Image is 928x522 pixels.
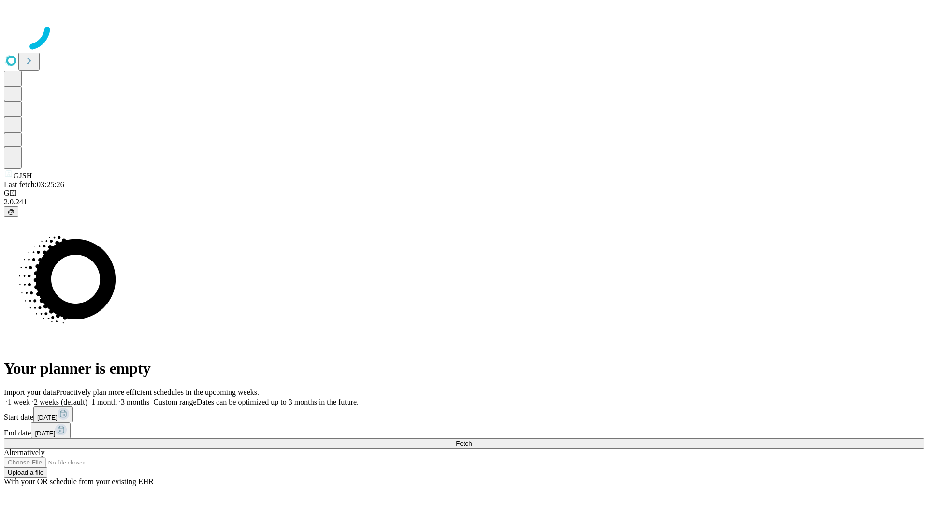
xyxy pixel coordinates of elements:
[14,172,32,180] span: GJSH
[33,406,73,422] button: [DATE]
[31,422,71,438] button: [DATE]
[4,406,924,422] div: Start date
[153,398,196,406] span: Custom range
[35,430,55,437] span: [DATE]
[8,208,14,215] span: @
[4,467,47,478] button: Upload a file
[56,388,259,396] span: Proactively plan more efficient schedules in the upcoming weeks.
[4,360,924,377] h1: Your planner is empty
[4,449,44,457] span: Alternatively
[4,422,924,438] div: End date
[34,398,87,406] span: 2 weeks (default)
[4,438,924,449] button: Fetch
[121,398,149,406] span: 3 months
[4,206,18,217] button: @
[197,398,359,406] span: Dates can be optimized up to 3 months in the future.
[4,388,56,396] span: Import your data
[4,189,924,198] div: GEI
[37,414,58,421] span: [DATE]
[4,180,64,188] span: Last fetch: 03:25:26
[8,398,30,406] span: 1 week
[456,440,472,447] span: Fetch
[4,198,924,206] div: 2.0.241
[91,398,117,406] span: 1 month
[4,478,154,486] span: With your OR schedule from your existing EHR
